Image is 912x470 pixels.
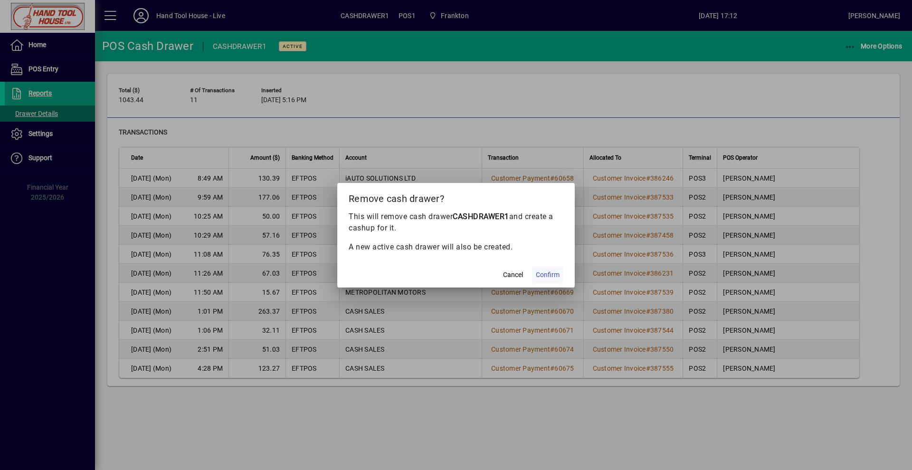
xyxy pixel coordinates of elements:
button: Cancel [498,267,528,284]
p: A new active cash drawer will also be created. [349,241,563,253]
b: CASHDRAWER1 [453,212,509,221]
p: This will remove cash drawer and create a cashup for it. [349,211,563,234]
button: Confirm [532,267,563,284]
span: Confirm [536,270,560,280]
span: Cancel [503,270,523,280]
h2: Remove cash drawer? [337,183,575,211]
